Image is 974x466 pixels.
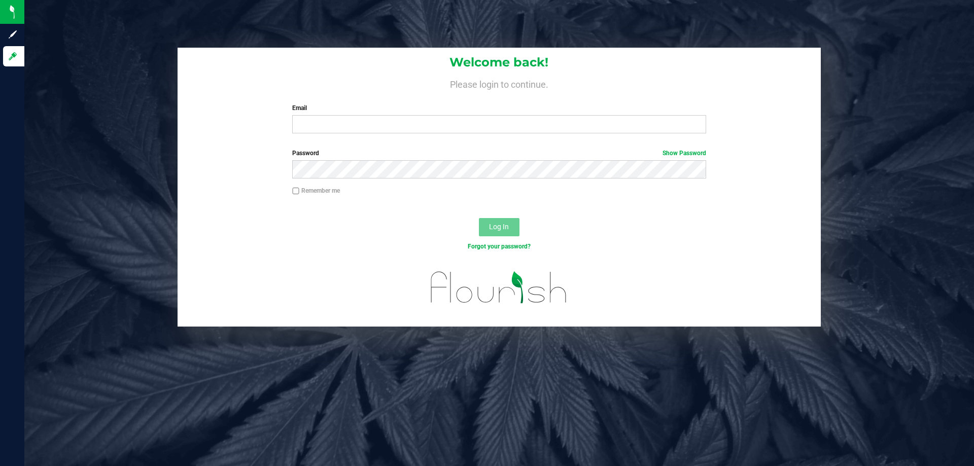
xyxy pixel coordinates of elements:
[8,29,18,40] inline-svg: Sign up
[479,218,519,236] button: Log In
[663,150,706,157] a: Show Password
[489,223,509,231] span: Log In
[292,103,706,113] label: Email
[8,51,18,61] inline-svg: Log in
[178,77,821,89] h4: Please login to continue.
[292,188,299,195] input: Remember me
[419,262,579,313] img: flourish_logo.svg
[178,56,821,69] h1: Welcome back!
[468,243,531,250] a: Forgot your password?
[292,186,340,195] label: Remember me
[292,150,319,157] span: Password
